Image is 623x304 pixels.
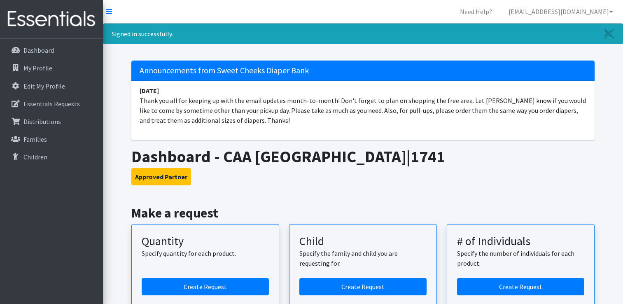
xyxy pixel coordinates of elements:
a: Children [3,149,100,165]
p: Essentials Requests [23,100,80,108]
h3: Child [299,234,427,248]
a: Need Help? [453,3,499,20]
img: HumanEssentials [3,5,100,33]
h2: Make a request [131,205,595,221]
p: Children [23,153,47,161]
button: Approved Partner [131,168,191,185]
a: My Profile [3,60,100,76]
p: Specify the family and child you are requesting for. [299,248,427,268]
a: Essentials Requests [3,96,100,112]
a: Edit My Profile [3,78,100,94]
p: Distributions [23,117,61,126]
div: Signed in successfully. [103,23,623,44]
h3: # of Individuals [457,234,584,248]
strong: [DATE] [140,87,159,95]
a: Distributions [3,113,100,130]
a: Create a request by quantity [142,278,269,295]
a: Dashboard [3,42,100,58]
h3: Quantity [142,234,269,248]
p: Specify the number of individuals for each product. [457,248,584,268]
a: Create a request for a child or family [299,278,427,295]
p: Dashboard [23,46,54,54]
li: Thank you all for keeping up with the email updates month-to-month! Don't forget to plan on shopp... [131,81,595,130]
p: Edit My Profile [23,82,65,90]
h5: Announcements from Sweet Cheeks Diaper Bank [131,61,595,81]
p: Specify quantity for each product. [142,248,269,258]
p: My Profile [23,64,52,72]
h1: Dashboard - CAA [GEOGRAPHIC_DATA]|1741 [131,147,595,166]
a: Create a request by number of individuals [457,278,584,295]
a: [EMAIL_ADDRESS][DOMAIN_NAME] [502,3,620,20]
a: Close [596,24,623,44]
a: Families [3,131,100,147]
p: Families [23,135,47,143]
